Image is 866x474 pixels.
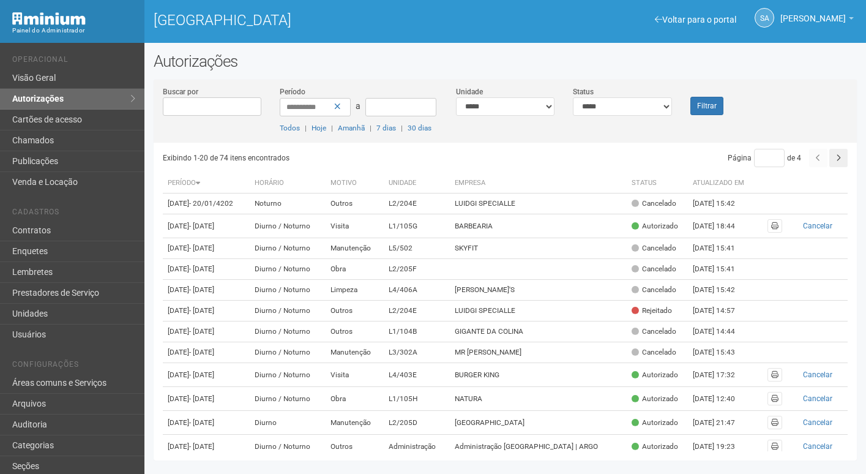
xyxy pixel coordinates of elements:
[632,347,676,358] div: Cancelado
[688,259,755,280] td: [DATE] 15:41
[12,360,135,373] li: Configurações
[632,326,676,337] div: Cancelado
[326,173,384,194] th: Motivo
[688,173,755,194] th: Atualizado em
[384,387,450,411] td: L1/105H
[456,86,483,97] label: Unidade
[189,199,233,208] span: - 20/01/4202
[408,124,431,132] a: 30 dias
[250,342,326,363] td: Diurno / Noturno
[780,2,846,23] span: Silvio Anjos
[384,194,450,214] td: L2/204E
[688,301,755,322] td: [DATE] 14:57
[250,435,326,459] td: Diurno / Noturno
[250,387,326,411] td: Diurno / Noturno
[189,327,214,336] span: - [DATE]
[163,194,250,214] td: [DATE]
[163,342,250,363] td: [DATE]
[688,238,755,259] td: [DATE] 15:41
[450,173,627,194] th: Empresa
[627,173,688,194] th: Status
[384,435,450,459] td: Administração
[792,440,843,453] button: Cancelar
[189,306,214,315] span: - [DATE]
[655,15,736,24] a: Voltar para o portal
[688,411,755,435] td: [DATE] 21:47
[189,348,214,356] span: - [DATE]
[189,222,214,230] span: - [DATE]
[163,387,250,411] td: [DATE]
[338,124,365,132] a: Amanhã
[384,173,450,194] th: Unidade
[384,238,450,259] td: L5/502
[688,363,755,387] td: [DATE] 17:32
[312,124,326,132] a: Hoje
[250,238,326,259] td: Diurno / Noturno
[326,301,384,322] td: Outros
[326,387,384,411] td: Obra
[384,259,450,280] td: L2/205F
[163,214,250,238] td: [DATE]
[384,322,450,342] td: L1/104B
[250,194,326,214] td: Noturno
[401,124,403,132] span: |
[163,411,250,435] td: [DATE]
[688,214,755,238] td: [DATE] 18:44
[450,322,627,342] td: GIGANTE DA COLINA
[632,306,672,316] div: Rejeitado
[792,219,843,233] button: Cancelar
[632,221,678,231] div: Autorizado
[280,86,305,97] label: Período
[688,194,755,214] td: [DATE] 15:42
[326,322,384,342] td: Outros
[12,55,135,68] li: Operacional
[326,194,384,214] td: Outros
[250,301,326,322] td: Diurno / Noturno
[163,280,250,301] td: [DATE]
[280,124,300,132] a: Todos
[688,280,755,301] td: [DATE] 15:42
[632,285,676,295] div: Cancelado
[450,280,627,301] td: [PERSON_NAME]'S
[154,52,857,70] h2: Autorizações
[688,342,755,363] td: [DATE] 15:43
[326,342,384,363] td: Manutenção
[384,301,450,322] td: L2/204E
[370,124,371,132] span: |
[792,416,843,429] button: Cancelar
[163,322,250,342] td: [DATE]
[12,25,135,36] div: Painel do Administrador
[450,435,627,459] td: Administração [GEOGRAPHIC_DATA] | ARGO
[688,435,755,459] td: [DATE] 19:23
[450,411,627,435] td: [GEOGRAPHIC_DATA]
[189,265,214,273] span: - [DATE]
[189,285,214,294] span: - [DATE]
[690,97,723,115] button: Filtrar
[450,214,627,238] td: BARBEARIA
[163,86,198,97] label: Buscar por
[250,214,326,238] td: Diurno / Noturno
[163,238,250,259] td: [DATE]
[780,15,854,25] a: [PERSON_NAME]
[632,370,678,380] div: Autorizado
[154,12,496,28] h1: [GEOGRAPHIC_DATA]
[189,394,214,403] span: - [DATE]
[450,342,627,363] td: MR [PERSON_NAME]
[376,124,396,132] a: 7 dias
[728,154,801,162] span: Página de 4
[792,368,843,382] button: Cancelar
[450,363,627,387] td: BURGER KING
[326,238,384,259] td: Manutenção
[384,214,450,238] td: L1/105G
[331,124,333,132] span: |
[384,411,450,435] td: L2/205D
[326,411,384,435] td: Manutenção
[163,259,250,280] td: [DATE]
[384,280,450,301] td: L4/406A
[163,363,250,387] td: [DATE]
[189,418,214,427] span: - [DATE]
[450,301,627,322] td: LUIDGI SPECIALLE
[792,392,843,405] button: Cancelar
[326,214,384,238] td: Visita
[632,198,676,209] div: Cancelado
